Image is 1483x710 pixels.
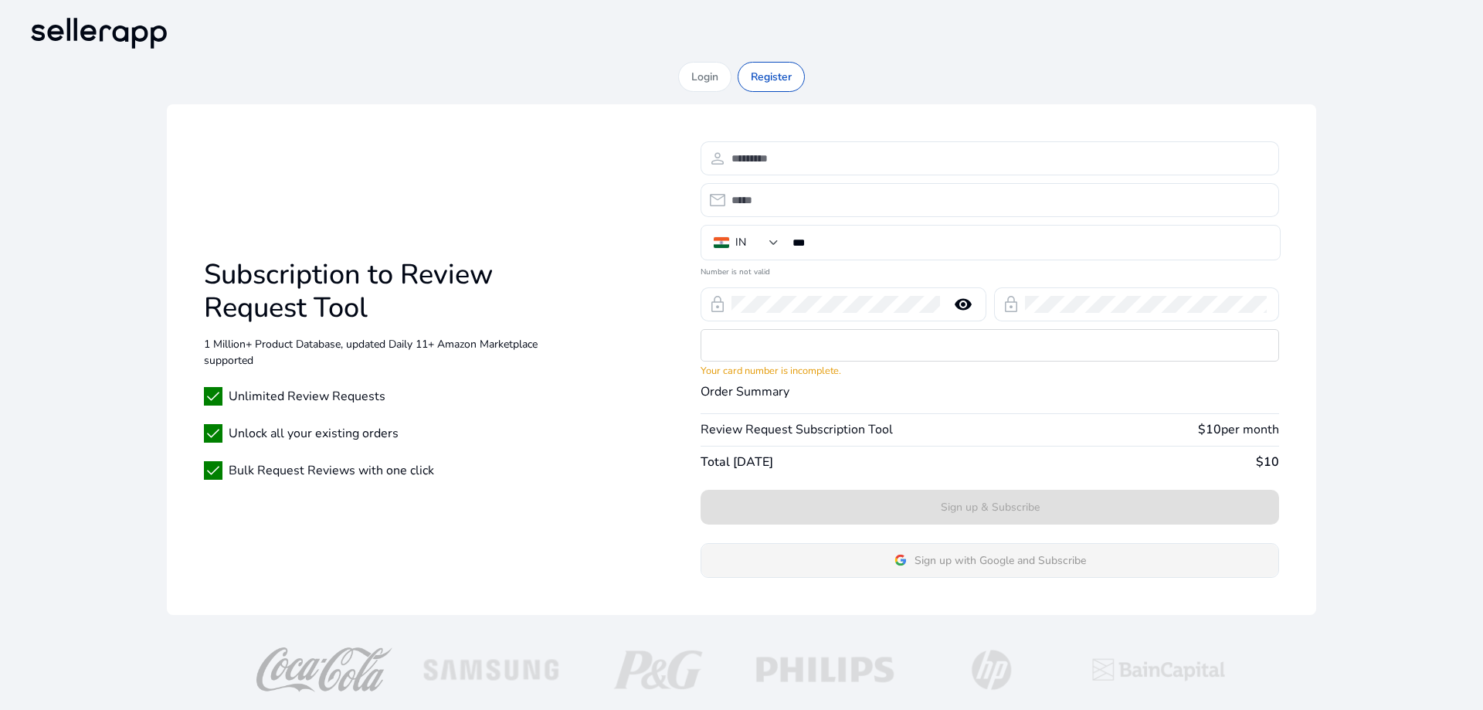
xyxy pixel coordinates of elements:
[701,362,1279,379] mat-error: Your card number is incomplete.
[708,295,727,314] span: lock
[701,385,1279,399] h4: Order Summary
[751,69,792,85] p: Register
[701,330,1278,361] iframe: Secure card payment input frame
[204,424,222,443] span: check
[1256,454,1279,471] b: $10
[708,191,727,209] span: email
[229,387,385,406] span: Unlimited Review Requests
[417,647,565,692] img: Samsung-logo-white.png
[25,12,173,54] img: sellerapp-logo
[204,461,222,480] span: check
[1084,647,1233,692] img: baincapitalTopLogo.png
[1198,421,1221,438] b: $10
[735,234,746,251] div: IN
[751,647,899,692] img: philips-logo-white.png
[701,453,773,471] span: Total [DATE]
[204,387,222,406] span: check
[204,336,589,369] p: 1 Million+ Product Database, updated Daily 11+ Amazon Marketplace supported
[250,647,399,692] img: coca-cola-logo.png
[918,647,1066,692] img: hp-logo-white.png
[708,149,727,168] span: person
[229,424,399,443] span: Unlock all your existing orders
[229,461,434,480] span: Bulk Request Reviews with one click
[701,420,893,439] span: Review Request Subscription Tool
[1221,421,1279,438] span: per month
[691,69,718,85] p: Login
[584,647,732,692] img: p-g-logo-white.png
[204,258,589,324] h1: Subscription to Review Request Tool
[945,295,982,314] mat-icon: remove_red_eye
[701,262,1279,278] mat-error: Number is not valid
[1002,295,1020,314] span: lock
